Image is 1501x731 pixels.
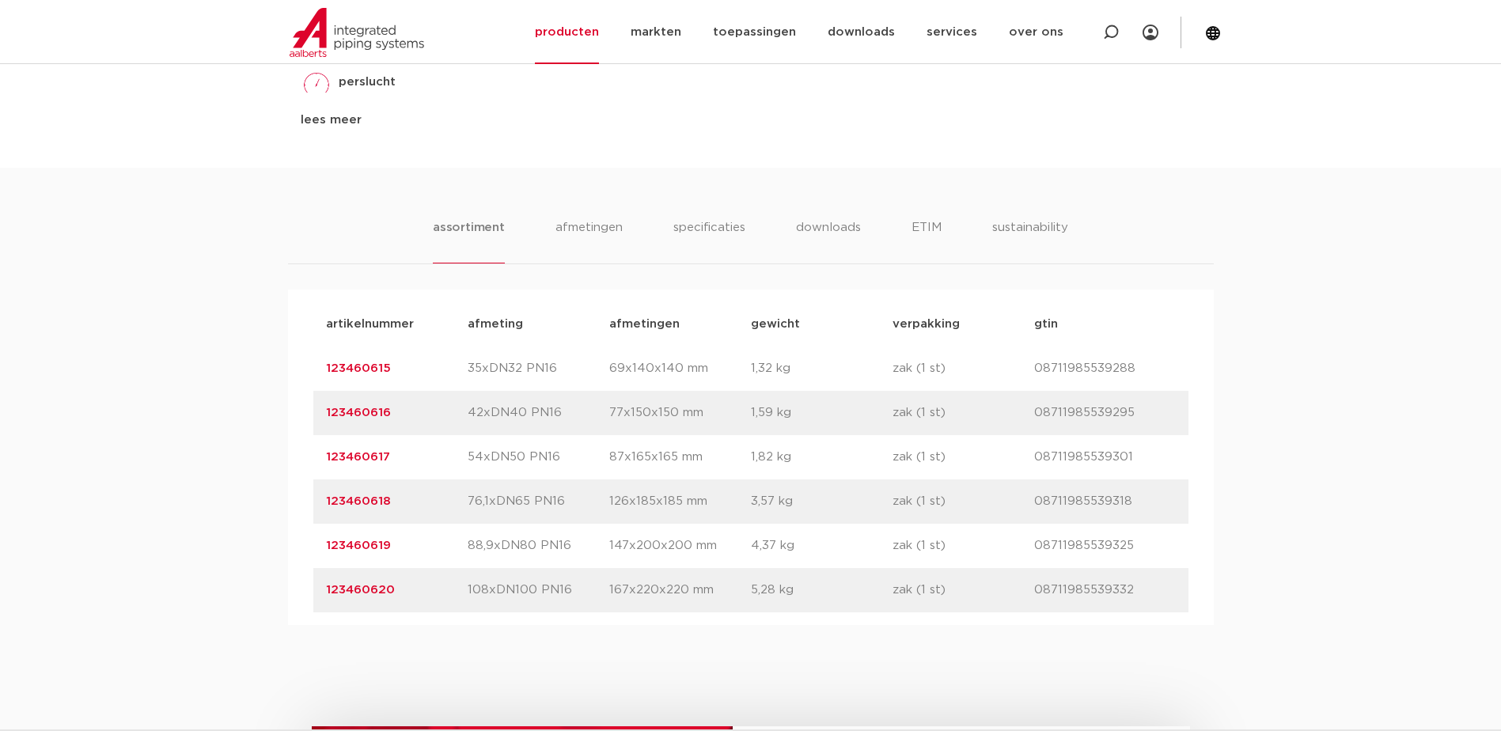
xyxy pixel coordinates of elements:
[893,448,1034,467] p: zak (1 st)
[326,584,395,596] a: 123460620
[796,218,861,263] li: downloads
[609,403,751,422] p: 77x150x150 mm
[893,403,1034,422] p: zak (1 st)
[992,218,1068,263] li: sustainability
[751,315,893,334] p: gewicht
[468,315,609,334] p: afmeting
[326,451,390,463] a: 123460617
[1034,315,1176,334] p: gtin
[326,495,391,507] a: 123460618
[468,492,609,511] p: 76,1xDN65 PN16
[893,315,1034,334] p: verpakking
[468,448,609,467] p: 54xDN50 PN16
[751,448,893,467] p: 1,82 kg
[468,359,609,378] p: 35xDN32 PN16
[751,492,893,511] p: 3,57 kg
[893,536,1034,555] p: zak (1 st)
[1034,492,1176,511] p: 08711985539318
[301,111,585,130] div: lees meer
[433,218,505,263] li: assortiment
[751,403,893,422] p: 1,59 kg
[339,73,396,92] p: perslucht
[893,359,1034,378] p: zak (1 st)
[673,218,745,263] li: specificaties
[1034,448,1176,467] p: 08711985539301
[301,66,332,98] img: perslucht
[326,362,391,374] a: 123460615
[609,448,751,467] p: 87x165x165 mm
[1034,359,1176,378] p: 08711985539288
[1034,581,1176,600] p: 08711985539332
[912,218,942,263] li: ETIM
[468,536,609,555] p: 88,9xDN80 PN16
[609,492,751,511] p: 126x185x185 mm
[609,536,751,555] p: 147x200x200 mm
[1034,536,1176,555] p: 08711985539325
[609,581,751,600] p: 167x220x220 mm
[326,407,391,419] a: 123460616
[1034,403,1176,422] p: 08711985539295
[326,540,391,551] a: 123460619
[468,581,609,600] p: 108xDN100 PN16
[326,315,468,334] p: artikelnummer
[609,359,751,378] p: 69x140x140 mm
[468,403,609,422] p: 42xDN40 PN16
[751,581,893,600] p: 5,28 kg
[555,218,623,263] li: afmetingen
[893,581,1034,600] p: zak (1 st)
[751,536,893,555] p: 4,37 kg
[751,359,893,378] p: 1,32 kg
[893,492,1034,511] p: zak (1 st)
[609,315,751,334] p: afmetingen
